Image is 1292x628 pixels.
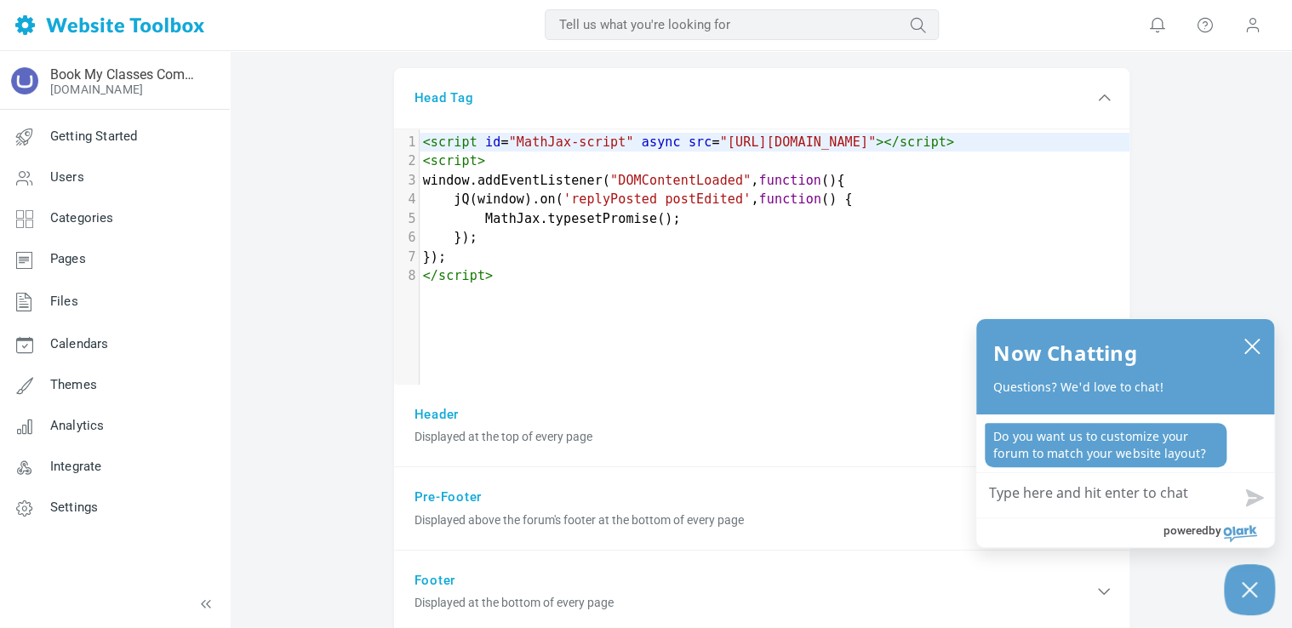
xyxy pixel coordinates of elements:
div: chat [976,414,1274,472]
span: > [485,268,493,283]
div: 5 [394,209,419,229]
span: jQ [454,191,469,207]
span: </ [423,268,438,283]
span: Themes [50,377,97,392]
div: 6 [394,228,419,248]
img: fetchedfavicon.ico [11,67,38,94]
span: < [423,134,431,150]
span: ( ). ( , () { [423,191,853,207]
span: window [477,191,524,207]
span: }); [423,230,477,245]
a: Powered by Olark [1163,518,1274,547]
span: = = [423,134,955,150]
div: 3 [394,171,419,191]
span: typesetPromise [547,211,657,226]
span: Settings [50,500,98,515]
div: 2 [394,151,419,171]
span: . ( , (){ [423,173,884,188]
div: olark chatbox [975,318,1275,548]
span: "MathJax-script" [509,134,634,150]
span: src [689,134,712,150]
div: 1 [394,133,419,152]
button: Close Chatbox [1224,564,1275,615]
div: Head Tag [394,68,1129,129]
span: > [946,134,954,150]
button: close chatbox [1238,334,1266,357]
span: "[URL][DOMAIN_NAME]" [719,134,876,150]
div: 7 [394,248,419,267]
span: 'replyPosted postEdited' [563,191,751,207]
span: Analytics [50,418,104,433]
div: Pre-Footer [394,467,1129,551]
span: > [477,153,485,168]
span: addEventListener [477,173,603,188]
span: Pages [50,251,86,266]
span: function [758,191,820,207]
span: window [423,173,470,188]
span: on [540,191,555,207]
span: Displayed at the top of every page [414,428,1094,446]
span: script [438,268,485,283]
span: Users [50,169,84,185]
button: Send message [1232,478,1274,517]
h2: Now Chatting [993,336,1136,370]
span: Displayed at the bottom of every page [414,594,1094,612]
span: }); [423,249,447,265]
span: Files [50,294,78,309]
span: ></ [876,134,900,150]
div: Header [394,385,1129,468]
p: Do you want us to customize your forum to match your website layout? [985,423,1226,467]
span: < [423,153,431,168]
span: Getting Started [50,128,137,144]
div: 4 [394,190,419,209]
span: Calendars [50,336,108,351]
div: 8 [394,266,419,286]
span: script [900,134,946,150]
span: by [1209,519,1221,541]
span: . (); [423,211,681,226]
span: script [431,134,477,150]
span: Categories [50,210,114,226]
span: function [758,173,820,188]
span: Integrate [50,459,101,474]
span: Displayed above the forum's footer at the bottom of every page [414,511,1094,529]
p: Questions? We'd love to chat! [993,379,1257,396]
span: MathJax [485,211,540,226]
span: async [642,134,681,150]
a: Book My Classes Community Forum [50,66,198,83]
span: script [431,153,477,168]
span: "DOMContentLoaded" [610,173,751,188]
a: [DOMAIN_NAME] [50,83,143,96]
span: powered [1163,519,1209,541]
input: Tell us what you're looking for [545,9,939,40]
span: id [485,134,500,150]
